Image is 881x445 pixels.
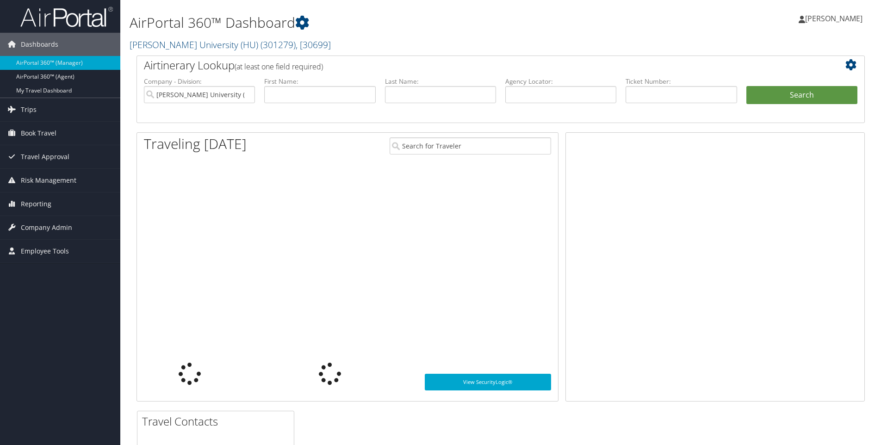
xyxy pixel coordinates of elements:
[390,137,551,155] input: Search for Traveler
[144,77,255,86] label: Company - Division:
[385,77,496,86] label: Last Name:
[144,57,797,73] h2: Airtinerary Lookup
[144,134,247,154] h1: Traveling [DATE]
[21,33,58,56] span: Dashboards
[505,77,616,86] label: Agency Locator:
[261,38,296,51] span: ( 301279 )
[264,77,375,86] label: First Name:
[626,77,737,86] label: Ticket Number:
[21,216,72,239] span: Company Admin
[20,6,113,28] img: airportal-logo.png
[21,169,76,192] span: Risk Management
[296,38,331,51] span: , [ 30699 ]
[142,414,294,429] h2: Travel Contacts
[21,98,37,121] span: Trips
[21,122,56,145] span: Book Travel
[425,374,551,390] a: View SecurityLogic®
[799,5,872,32] a: [PERSON_NAME]
[21,192,51,216] span: Reporting
[746,86,857,105] button: Search
[21,145,69,168] span: Travel Approval
[130,13,624,32] h1: AirPortal 360™ Dashboard
[21,240,69,263] span: Employee Tools
[235,62,323,72] span: (at least one field required)
[130,38,331,51] a: [PERSON_NAME] University (HU)
[805,13,862,24] span: [PERSON_NAME]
